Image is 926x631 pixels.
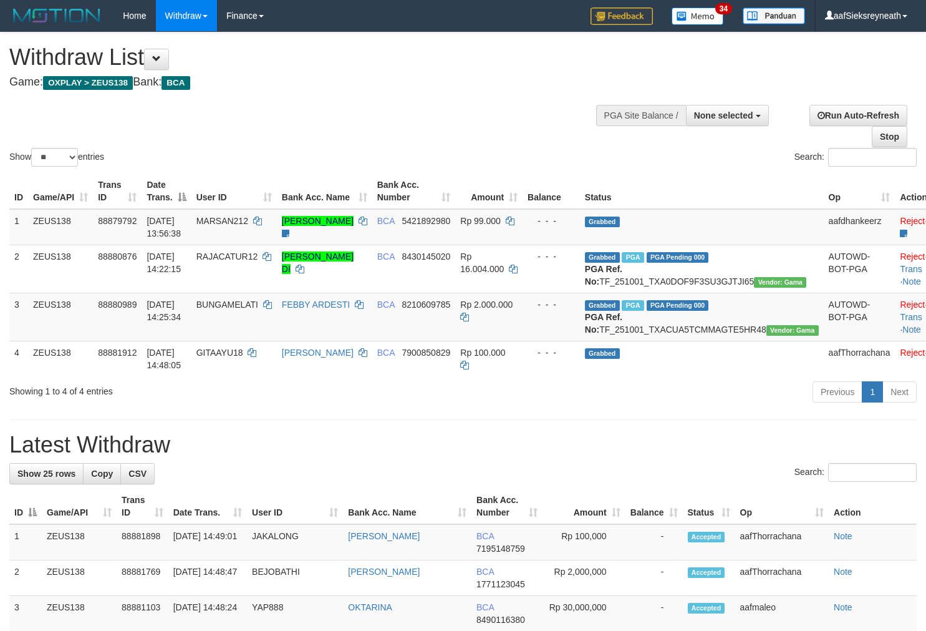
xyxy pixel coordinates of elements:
[647,252,709,263] span: PGA Pending
[580,245,824,293] td: TF_251001_TXA0DOF9F3SU3GJTJI65
[766,325,819,336] span: Vendor URL: https://trx31.1velocity.biz
[829,489,917,524] th: Action
[476,531,494,541] span: BCA
[622,300,644,311] span: Marked by aafnoeunsreypich
[688,532,725,542] span: Accepted
[543,560,625,596] td: Rp 2,000,000
[147,252,181,274] span: [DATE] 14:22:15
[834,531,852,541] a: Note
[98,300,137,310] span: 88880989
[147,216,181,238] span: [DATE] 13:56:38
[9,560,42,596] td: 2
[476,579,525,589] span: Copy 1771123045 to clipboard
[98,348,137,358] span: 88881912
[402,252,450,262] span: Copy 8430145020 to clipboard
[377,252,395,262] span: BCA
[625,560,683,596] td: -
[460,348,505,358] span: Rp 100.000
[372,174,456,209] th: Bank Acc. Number: activate to sort column ascending
[9,76,605,89] h4: Game: Bank:
[754,277,806,288] span: Vendor URL: https://trx31.1velocity.biz
[28,293,93,341] td: ZEUS138
[694,110,753,120] span: None selected
[98,252,137,262] span: 88880876
[120,463,155,484] a: CSV
[9,6,104,25] img: MOTION_logo.png
[622,252,644,263] span: Marked by aafnoeunsreypich
[128,469,147,479] span: CSV
[9,524,42,560] td: 1
[196,300,258,310] span: BUNGAMELATI
[377,216,395,226] span: BCA
[9,45,605,70] h1: Withdraw List
[42,489,117,524] th: Game/API: activate to sort column ascending
[882,381,917,403] a: Next
[191,174,277,209] th: User ID: activate to sort column ascending
[824,209,895,245] td: aafdhankeerz
[455,174,523,209] th: Amount: activate to sort column ascending
[862,381,883,403] a: 1
[596,105,686,126] div: PGA Site Balance /
[647,300,709,311] span: PGA Pending
[402,300,450,310] span: Copy 8210609785 to clipboard
[247,489,343,524] th: User ID: activate to sort column ascending
[377,300,395,310] span: BCA
[168,560,247,596] td: [DATE] 14:48:47
[147,348,181,370] span: [DATE] 14:48:05
[580,174,824,209] th: Status
[834,567,852,577] a: Note
[282,348,354,358] a: [PERSON_NAME]
[9,489,42,524] th: ID: activate to sort column descending
[28,245,93,293] td: ZEUS138
[543,524,625,560] td: Rp 100,000
[543,489,625,524] th: Amount: activate to sort column ascending
[824,174,895,209] th: Op: activate to sort column ascending
[282,300,350,310] a: FEBBY ARDESTI
[900,252,925,262] a: Reject
[735,489,829,524] th: Op: activate to sort column ascending
[402,216,450,226] span: Copy 5421892980 to clipboard
[9,341,28,376] td: 4
[813,381,862,403] a: Previous
[277,174,372,209] th: Bank Acc. Name: activate to sort column ascending
[625,489,683,524] th: Balance: activate to sort column ascending
[9,174,28,209] th: ID
[476,615,525,625] span: Copy 8490116380 to clipboard
[142,174,191,209] th: Date Trans.: activate to sort column descending
[162,76,190,90] span: BCA
[28,341,93,376] td: ZEUS138
[715,3,732,14] span: 34
[9,463,84,484] a: Show 25 rows
[83,463,121,484] a: Copy
[196,252,258,262] span: RAJACATUR12
[9,293,28,341] td: 3
[794,463,917,482] label: Search:
[735,560,829,596] td: aafThorrachana
[528,215,575,227] div: - - -
[809,105,907,126] a: Run Auto-Refresh
[168,524,247,560] td: [DATE] 14:49:01
[794,148,917,167] label: Search:
[98,216,137,226] span: 88879792
[688,603,725,614] span: Accepted
[585,264,622,286] b: PGA Ref. No:
[900,300,925,310] a: Reject
[168,489,247,524] th: Date Trans.: activate to sort column ascending
[476,567,494,577] span: BCA
[196,216,248,226] span: MARSAN212
[585,217,620,227] span: Grabbed
[471,489,543,524] th: Bank Acc. Number: activate to sort column ascending
[117,524,168,560] td: 88881898
[348,602,392,612] a: OKTARINA
[585,252,620,263] span: Grabbed
[460,216,501,226] span: Rp 99.000
[282,216,354,226] a: [PERSON_NAME]
[247,560,343,596] td: BEJOBATHI
[9,245,28,293] td: 2
[528,298,575,311] div: - - -
[528,346,575,359] div: - - -
[460,252,504,274] span: Rp 16.004.000
[824,341,895,376] td: aafThorrachana
[42,560,117,596] td: ZEUS138
[117,560,168,596] td: 88881769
